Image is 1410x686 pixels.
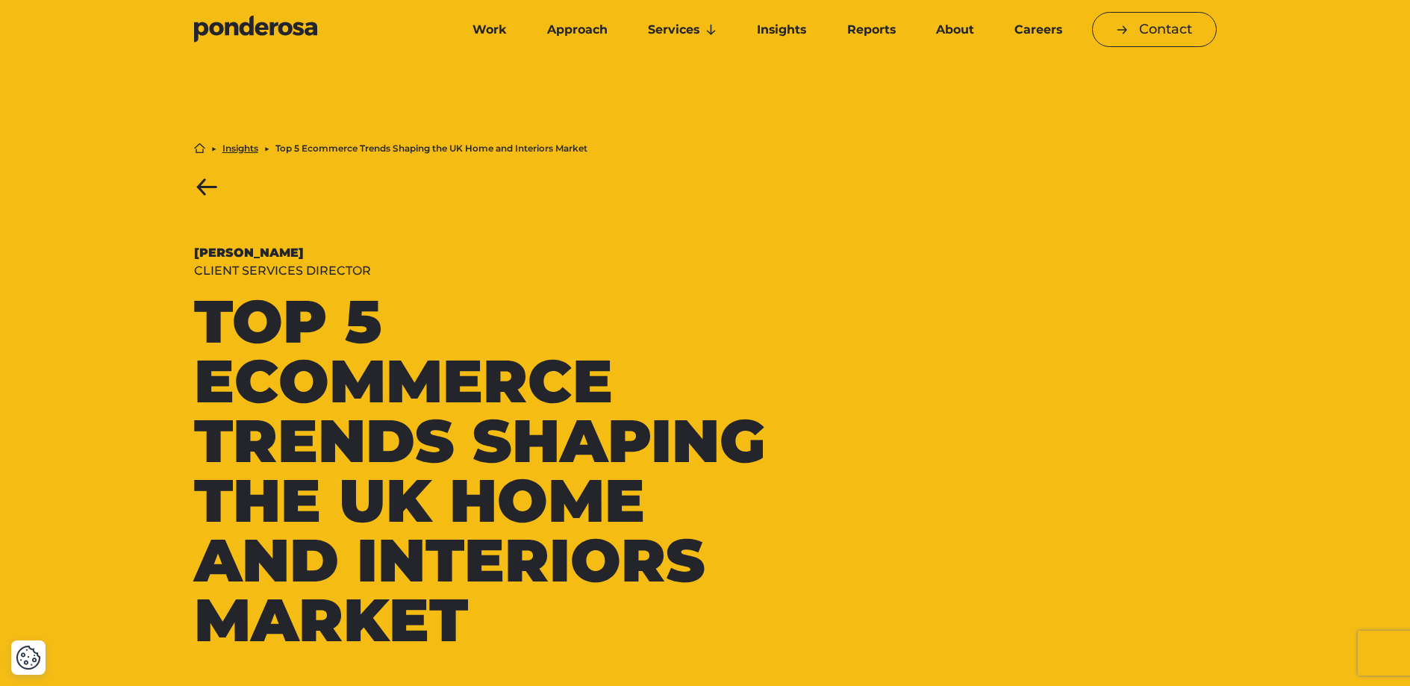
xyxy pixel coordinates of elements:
[194,15,433,45] a: Go to homepage
[740,14,823,46] a: Insights
[16,645,41,670] button: Cookie Settings
[455,14,524,46] a: Work
[194,143,205,154] a: Home
[919,14,991,46] a: About
[530,14,625,46] a: Approach
[194,262,782,280] div: Client Services Director
[16,645,41,670] img: Revisit consent button
[275,144,587,153] li: Top 5 Ecommerce Trends Shaping the UK Home and Interiors Market
[830,14,913,46] a: Reports
[194,178,220,196] a: Back to Insights
[194,292,782,650] h1: Top 5 Ecommerce Trends Shaping the UK Home and Interiors Market
[264,144,269,153] li: ▶︎
[1092,12,1217,47] a: Contact
[997,14,1079,46] a: Careers
[631,14,734,46] a: Services
[222,144,258,153] a: Insights
[211,144,216,153] li: ▶︎
[194,244,782,262] div: [PERSON_NAME]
